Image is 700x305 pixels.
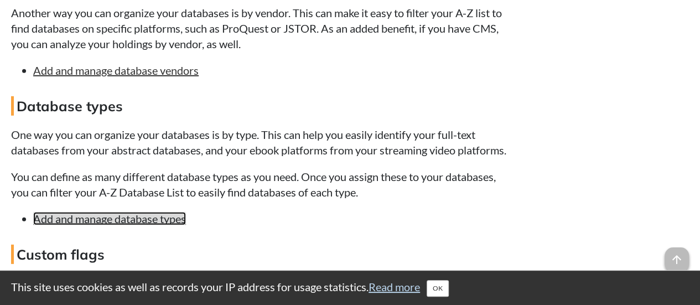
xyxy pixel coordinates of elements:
[11,127,511,158] p: One way you can organize your databases is by type. This can help you easily identify your full-t...
[33,212,186,225] a: Add and manage database types
[11,96,511,116] h4: Database types
[11,169,511,200] p: You can define as many different database types as you need. Once you assign these to your databa...
[665,249,689,262] a: arrow_upward
[11,5,511,51] p: Another way you can organize your databases is by vendor. This can make it easy to filter your A-...
[665,247,689,272] span: arrow_upward
[33,64,199,77] a: Add and manage database vendors
[369,280,420,293] a: Read more
[11,245,511,264] h4: Custom flags
[427,280,449,297] button: Close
